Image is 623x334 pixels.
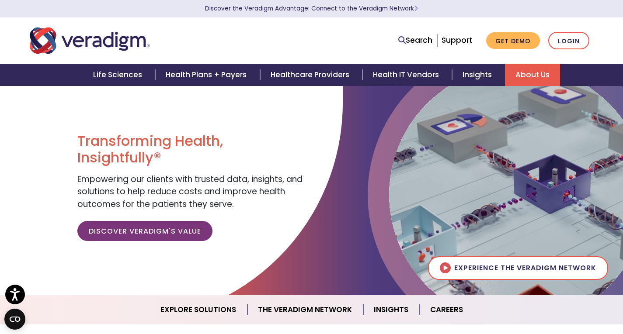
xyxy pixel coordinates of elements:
[205,4,418,13] a: Discover the Veradigm Advantage: Connect to the Veradigm NetworkLearn More
[442,35,472,45] a: Support
[30,26,150,55] img: Veradigm logo
[260,64,362,86] a: Healthcare Providers
[155,64,260,86] a: Health Plans + Payers
[398,34,432,46] a: Search
[505,64,560,86] a: About Us
[77,133,305,166] h1: Transforming Health, Insightfully®
[414,4,418,13] span: Learn More
[77,173,303,210] span: Empowering our clients with trusted data, insights, and solutions to help reduce costs and improv...
[247,299,363,321] a: The Veradigm Network
[362,64,452,86] a: Health IT Vendors
[77,221,212,241] a: Discover Veradigm's Value
[420,299,473,321] a: Careers
[363,299,420,321] a: Insights
[4,309,25,330] button: Open CMP widget
[486,32,540,49] a: Get Demo
[452,64,505,86] a: Insights
[83,64,155,86] a: Life Sciences
[150,299,247,321] a: Explore Solutions
[548,32,589,50] a: Login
